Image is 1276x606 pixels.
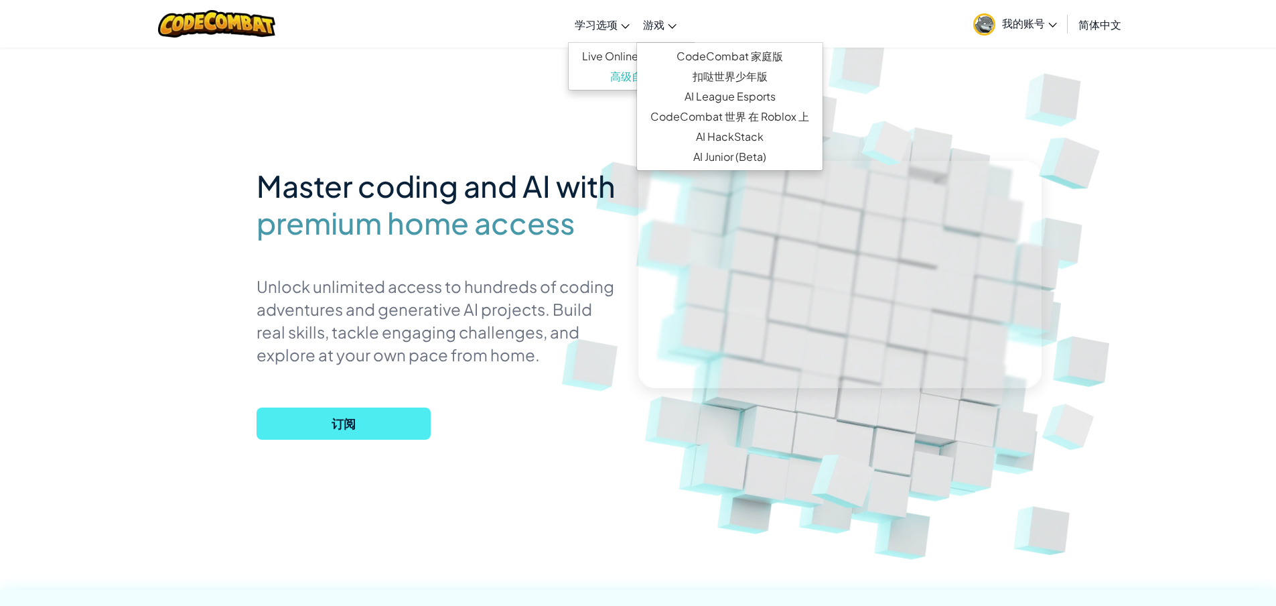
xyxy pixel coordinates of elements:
span: premium home access [257,204,575,241]
img: Overlap cubes [1015,101,1131,215]
a: AI Junior (Beta) [637,147,823,167]
span: 简体中文 [1078,17,1121,32]
img: Overlap cubes [1021,382,1120,471]
img: Overlap cubes [842,99,936,184]
a: AI HackStack [637,127,823,147]
a: CodeCombat 世界 在 Roblox 上 [637,107,823,127]
button: 订阅 [257,408,431,440]
span: 学习选项 [575,17,618,32]
a: AI League Esports [637,86,823,107]
img: CodeCombat logo [158,10,275,38]
span: 游戏 [643,17,664,32]
img: avatar [973,13,995,36]
a: Live Online Classes [569,46,694,66]
span: 我的账号 [1002,16,1057,30]
a: 简体中文 [1072,6,1128,42]
p: Unlock unlimited access to hundreds of coding adventures and generative AI projects. Build real s... [257,275,618,366]
img: Overlap cubes [786,416,908,536]
a: 我的账号 [967,3,1064,45]
a: 高级自学 [569,66,694,86]
span: Master coding and AI with [257,167,616,204]
a: CodeCombat 家庭版 [637,46,823,66]
a: 游戏 [636,6,683,42]
a: 扣哒世界少年版 [637,66,823,86]
a: 学习选项 [568,6,636,42]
